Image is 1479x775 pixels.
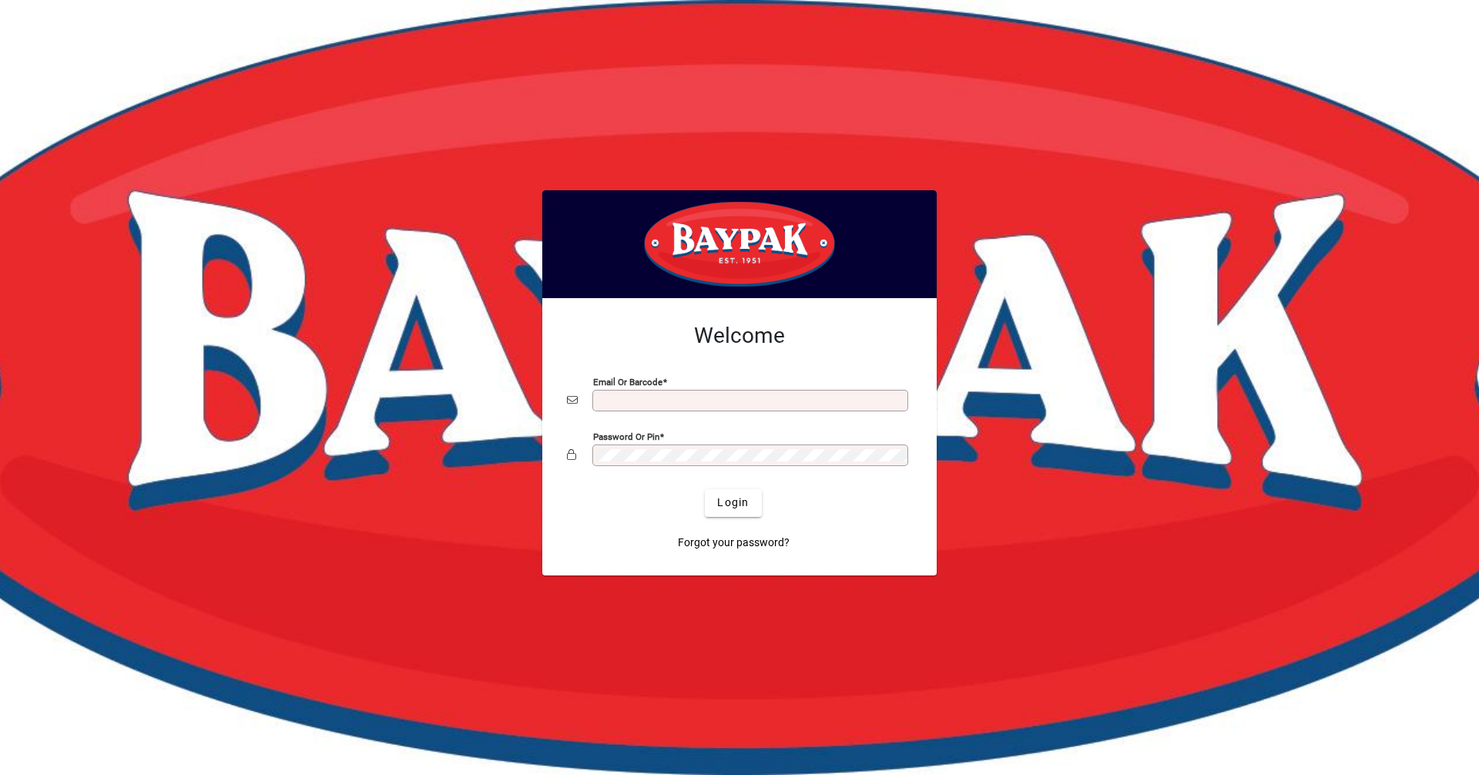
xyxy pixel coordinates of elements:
[678,535,790,551] span: Forgot your password?
[717,495,749,511] span: Login
[593,431,659,441] mat-label: Password or Pin
[593,376,662,387] mat-label: Email or Barcode
[567,323,912,349] h2: Welcome
[705,489,761,517] button: Login
[672,529,796,557] a: Forgot your password?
